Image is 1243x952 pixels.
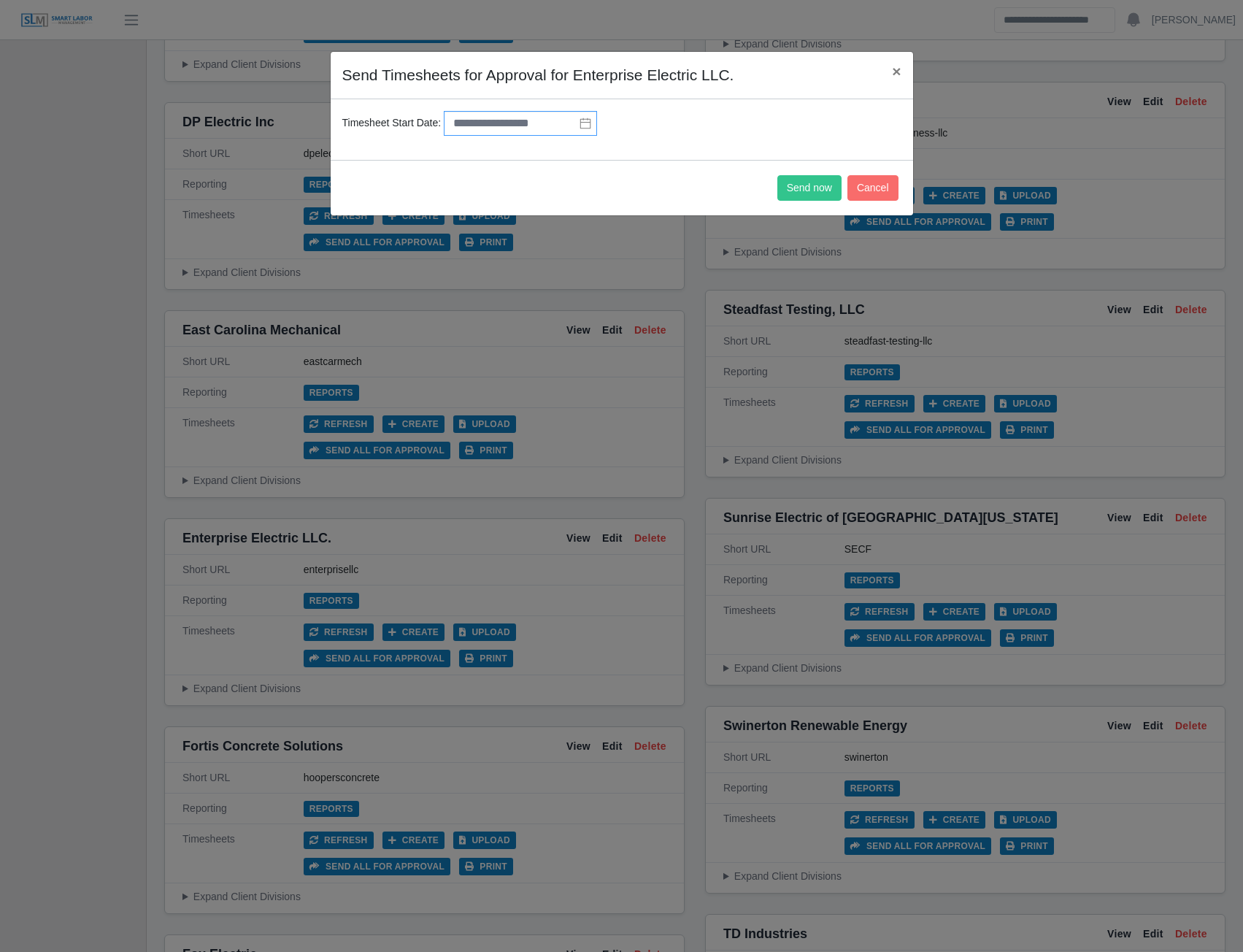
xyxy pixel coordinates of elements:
button: Send now [777,175,842,201]
button: Cancel [847,175,898,201]
button: Close [880,52,912,91]
label: Timesheet Start Date: [342,115,442,131]
span: × [892,63,901,80]
h4: Send Timesheets for Approval for Enterprise Electric LLC. [342,64,734,87]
